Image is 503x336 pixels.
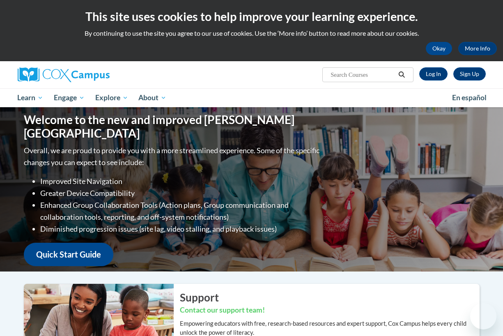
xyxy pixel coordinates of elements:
[395,70,408,80] button: Search
[24,113,322,140] h1: Welcome to the new and improved [PERSON_NAME][GEOGRAPHIC_DATA]
[48,88,90,107] a: Engage
[180,290,480,305] h2: Support
[453,67,486,81] a: Register
[11,88,492,107] div: Main menu
[330,70,395,80] input: Search Courses
[40,187,322,199] li: Greater Device Compatibility
[470,303,496,329] iframe: Button to launch messaging window
[138,93,166,103] span: About
[6,29,497,38] p: By continuing to use the site you agree to our use of cookies. Use the ‘More info’ button to read...
[12,88,49,107] a: Learn
[17,93,43,103] span: Learn
[6,8,497,25] h2: This site uses cookies to help improve your learning experience.
[458,42,497,55] a: More Info
[133,88,172,107] a: About
[419,67,448,81] a: Log In
[18,67,110,82] img: Cox Campus
[54,93,85,103] span: Engage
[452,93,487,102] span: En español
[24,145,322,168] p: Overall, we are proud to provide you with a more streamlined experience. Some of the specific cha...
[24,243,113,266] a: Quick Start Guide
[95,93,128,103] span: Explore
[90,88,133,107] a: Explore
[40,175,322,187] li: Improved Site Navigation
[426,42,452,55] button: Okay
[18,67,165,82] a: Cox Campus
[447,89,492,106] a: En español
[40,199,322,223] li: Enhanced Group Collaboration Tools (Action plans, Group communication and collaboration tools, re...
[180,305,480,315] h3: Contact our support team!
[40,223,322,235] li: Diminished progression issues (site lag, video stalling, and playback issues)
